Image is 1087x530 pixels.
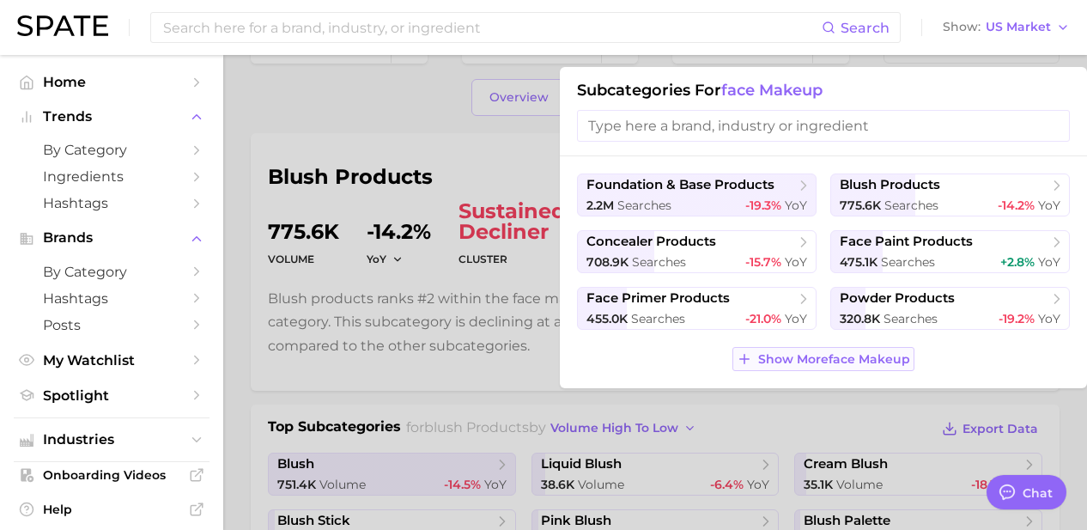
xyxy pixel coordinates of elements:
[841,20,890,36] span: Search
[732,347,914,371] button: Show Moreface makeup
[986,22,1051,32] span: US Market
[881,254,935,270] span: searches
[998,198,1035,213] span: -14.2%
[840,311,880,326] span: 320.8k
[27,27,41,41] img: logo_orange.svg
[14,259,210,285] a: by Category
[721,81,823,100] span: face makeup
[14,347,210,374] a: My Watchlist
[840,198,881,213] span: 775.6k
[43,264,180,280] span: by Category
[617,198,671,213] span: searches
[999,311,1035,326] span: -19.2%
[43,317,180,333] span: Posts
[14,69,210,95] a: Home
[14,462,210,488] a: Onboarding Videos
[586,290,730,307] span: face primer products
[14,427,210,453] button: Industries
[43,230,180,246] span: Brands
[14,496,210,522] a: Help
[14,163,210,190] a: Ingredients
[161,13,822,42] input: Search here for a brand, industry, or ingredient
[43,195,180,211] span: Hashtags
[745,254,781,270] span: -15.7%
[745,198,781,213] span: -19.3%
[631,311,685,326] span: searches
[840,234,973,250] span: face paint products
[14,190,210,216] a: Hashtags
[938,16,1074,39] button: ShowUS Market
[758,352,910,367] span: Show More face makeup
[830,287,1070,330] button: powder products320.8k searches-19.2% YoY
[43,290,180,307] span: Hashtags
[577,287,817,330] button: face primer products455.0k searches-21.0% YoY
[43,387,180,404] span: Spotlight
[830,174,1070,216] button: blush products775.6k searches-14.2% YoY
[586,311,628,326] span: 455.0k
[43,352,180,369] span: My Watchlist
[840,177,940,193] span: blush products
[190,101,289,113] div: Keywords by Traffic
[48,27,84,41] div: v 4.0.25
[1038,311,1060,326] span: YoY
[884,198,938,213] span: searches
[27,45,41,58] img: website_grey.svg
[840,290,955,307] span: powder products
[17,15,108,36] img: SPATE
[943,22,981,32] span: Show
[586,254,629,270] span: 708.9k
[840,254,877,270] span: 475.1k
[830,230,1070,273] button: face paint products475.1k searches+2.8% YoY
[46,100,60,113] img: tab_domain_overview_orange.svg
[43,109,180,125] span: Trends
[1000,254,1035,270] span: +2.8%
[632,254,686,270] span: searches
[14,137,210,163] a: by Category
[45,45,189,58] div: Domain: [DOMAIN_NAME]
[1038,254,1060,270] span: YoY
[586,198,614,213] span: 2.2m
[43,74,180,90] span: Home
[586,234,716,250] span: concealer products
[884,311,938,326] span: searches
[577,230,817,273] button: concealer products708.9k searches-15.7% YoY
[14,312,210,338] a: Posts
[171,100,185,113] img: tab_keywords_by_traffic_grey.svg
[745,311,781,326] span: -21.0%
[577,81,1070,100] h1: Subcategories for
[1038,198,1060,213] span: YoY
[43,142,180,158] span: by Category
[43,467,180,483] span: Onboarding Videos
[14,382,210,409] a: Spotlight
[785,254,807,270] span: YoY
[586,177,774,193] span: foundation & base products
[43,168,180,185] span: Ingredients
[14,104,210,130] button: Trends
[577,110,1070,142] input: Type here a brand, industry or ingredient
[43,502,180,517] span: Help
[577,174,817,216] button: foundation & base products2.2m searches-19.3% YoY
[785,311,807,326] span: YoY
[14,225,210,251] button: Brands
[65,101,154,113] div: Domain Overview
[785,198,807,213] span: YoY
[14,285,210,312] a: Hashtags
[43,432,180,448] span: Industries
